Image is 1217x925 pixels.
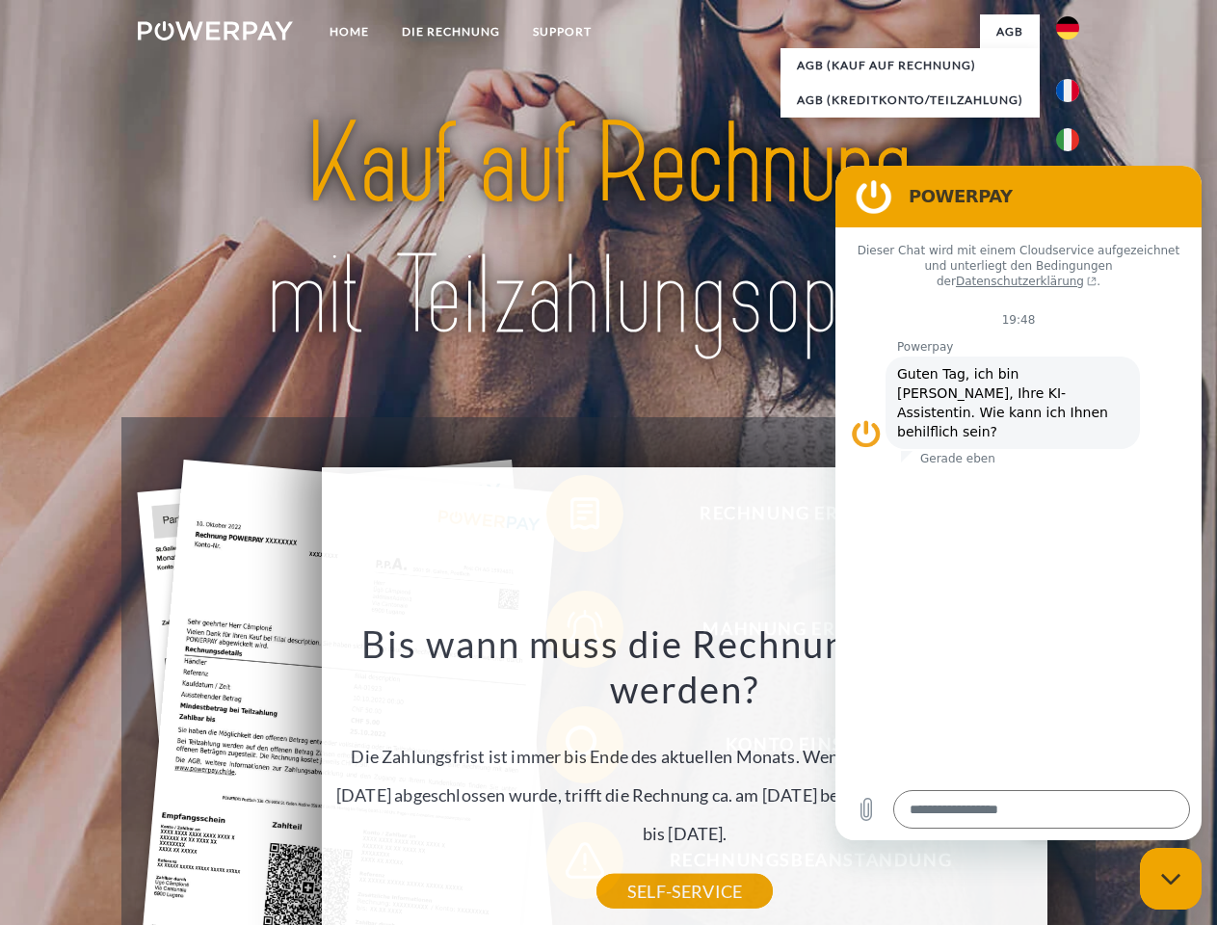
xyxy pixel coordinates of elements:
div: Die Zahlungsfrist ist immer bis Ende des aktuellen Monats. Wenn die Bestellung z.B. am [DATE] abg... [333,621,1037,891]
img: logo-powerpay-white.svg [138,21,293,40]
img: de [1056,16,1079,40]
iframe: Schaltfläche zum Öffnen des Messaging-Fensters; Konversation läuft [1140,848,1202,910]
img: fr [1056,79,1079,102]
a: AGB (Kauf auf Rechnung) [780,48,1040,83]
img: title-powerpay_de.svg [184,92,1033,369]
a: Home [313,14,385,49]
a: DIE RECHNUNG [385,14,516,49]
a: SUPPORT [516,14,608,49]
iframe: Messaging-Fenster [835,166,1202,840]
img: it [1056,128,1079,151]
a: agb [980,14,1040,49]
h3: Bis wann muss die Rechnung bezahlt werden? [333,621,1037,713]
a: AGB (Kreditkonto/Teilzahlung) [780,83,1040,118]
a: SELF-SERVICE [596,874,773,909]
